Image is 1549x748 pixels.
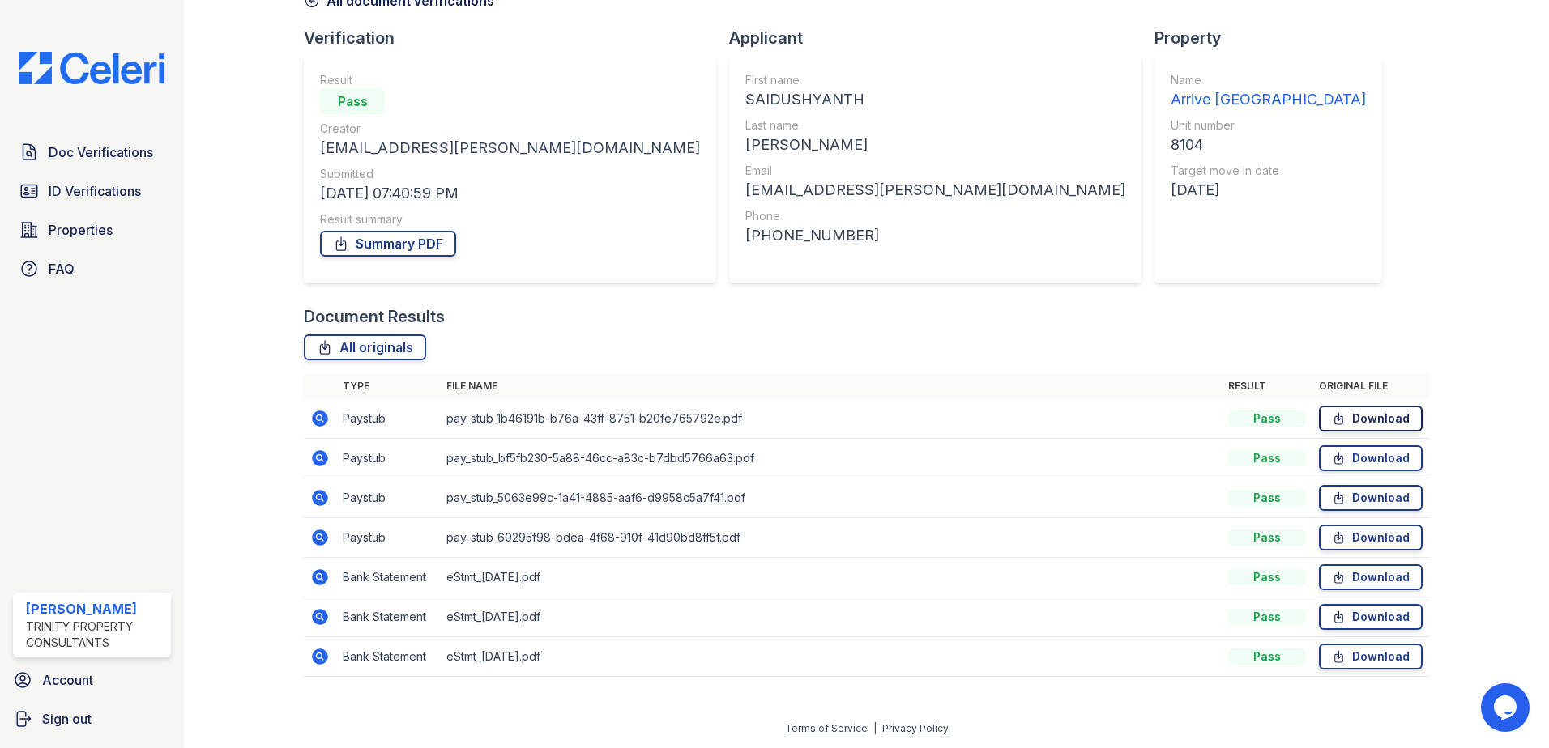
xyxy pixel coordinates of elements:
[1171,88,1366,111] div: Arrive [GEOGRAPHIC_DATA]
[336,597,440,637] td: Bank Statement
[1319,406,1423,431] a: Download
[1171,179,1366,202] div: [DATE]
[1319,604,1423,630] a: Download
[440,637,1222,677] td: eStmt_[DATE].pdf
[1171,72,1366,111] a: Name Arrive [GEOGRAPHIC_DATA]
[13,136,171,168] a: Doc Verifications
[1154,27,1395,49] div: Property
[336,399,440,439] td: Paystub
[13,214,171,246] a: Properties
[1319,644,1423,669] a: Download
[440,439,1222,478] td: pay_stub_bf5fb230-5a88-46cc-a83c-b7dbd5766a63.pdf
[1319,485,1423,511] a: Download
[1228,450,1306,466] div: Pass
[873,722,877,734] div: |
[1171,117,1366,134] div: Unit number
[745,179,1125,202] div: [EMAIL_ADDRESS][PERSON_NAME][DOMAIN_NAME]
[440,399,1222,439] td: pay_stub_1b46191b-b76a-43ff-8751-b20fe765792e.pdf
[13,175,171,207] a: ID Verifications
[1481,683,1533,732] iframe: chat widget
[882,722,949,734] a: Privacy Policy
[1228,609,1306,625] div: Pass
[1319,525,1423,550] a: Download
[304,334,426,360] a: All originals
[440,597,1222,637] td: eStmt_[DATE].pdf
[13,253,171,285] a: FAQ
[49,181,141,201] span: ID Verifications
[745,224,1125,247] div: [PHONE_NUMBER]
[6,664,177,696] a: Account
[1222,373,1312,399] th: Result
[1171,163,1366,179] div: Target move in date
[745,88,1125,111] div: SAIDUSHYANTH
[320,166,700,182] div: Submitted
[1171,134,1366,156] div: 8104
[320,121,700,137] div: Creator
[1228,529,1306,546] div: Pass
[440,373,1222,399] th: File name
[49,259,75,278] span: FAQ
[1319,445,1423,471] a: Download
[729,27,1154,49] div: Applicant
[320,182,700,205] div: [DATE] 07:40:59 PM
[745,117,1125,134] div: Last name
[304,305,445,328] div: Document Results
[1319,564,1423,590] a: Download
[745,208,1125,224] div: Phone
[336,439,440,478] td: Paystub
[1312,373,1429,399] th: Original file
[1228,569,1306,585] div: Pass
[440,558,1222,597] td: eStmt_[DATE].pdf
[1228,410,1306,427] div: Pass
[745,72,1125,88] div: First name
[1228,490,1306,506] div: Pass
[49,220,113,240] span: Properties
[1171,72,1366,88] div: Name
[26,618,164,651] div: Trinity Property Consultants
[1228,648,1306,665] div: Pass
[745,163,1125,179] div: Email
[320,88,385,114] div: Pass
[26,599,164,618] div: [PERSON_NAME]
[745,134,1125,156] div: [PERSON_NAME]
[6,703,177,735] a: Sign out
[440,518,1222,558] td: pay_stub_60295f98-bdea-4f68-910f-41d90bd8ff5f.pdf
[42,670,93,690] span: Account
[336,373,440,399] th: Type
[304,27,729,49] div: Verification
[320,211,700,227] div: Result summary
[336,558,440,597] td: Bank Statement
[49,142,153,162] span: Doc Verifications
[320,72,700,88] div: Result
[336,478,440,518] td: Paystub
[440,478,1222,518] td: pay_stub_5063e99c-1a41-4885-aaf6-d9958c5a7f41.pdf
[42,709,92,729] span: Sign out
[6,52,177,84] img: CE_Logo_Blue-a8612792a0a2168367f1c8372b55b34899dd931a85d93a1a3d3e32e68fde9ad4.png
[336,637,440,677] td: Bank Statement
[320,137,700,159] div: [EMAIL_ADDRESS][PERSON_NAME][DOMAIN_NAME]
[785,722,868,734] a: Terms of Service
[336,518,440,558] td: Paystub
[320,231,456,257] a: Summary PDF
